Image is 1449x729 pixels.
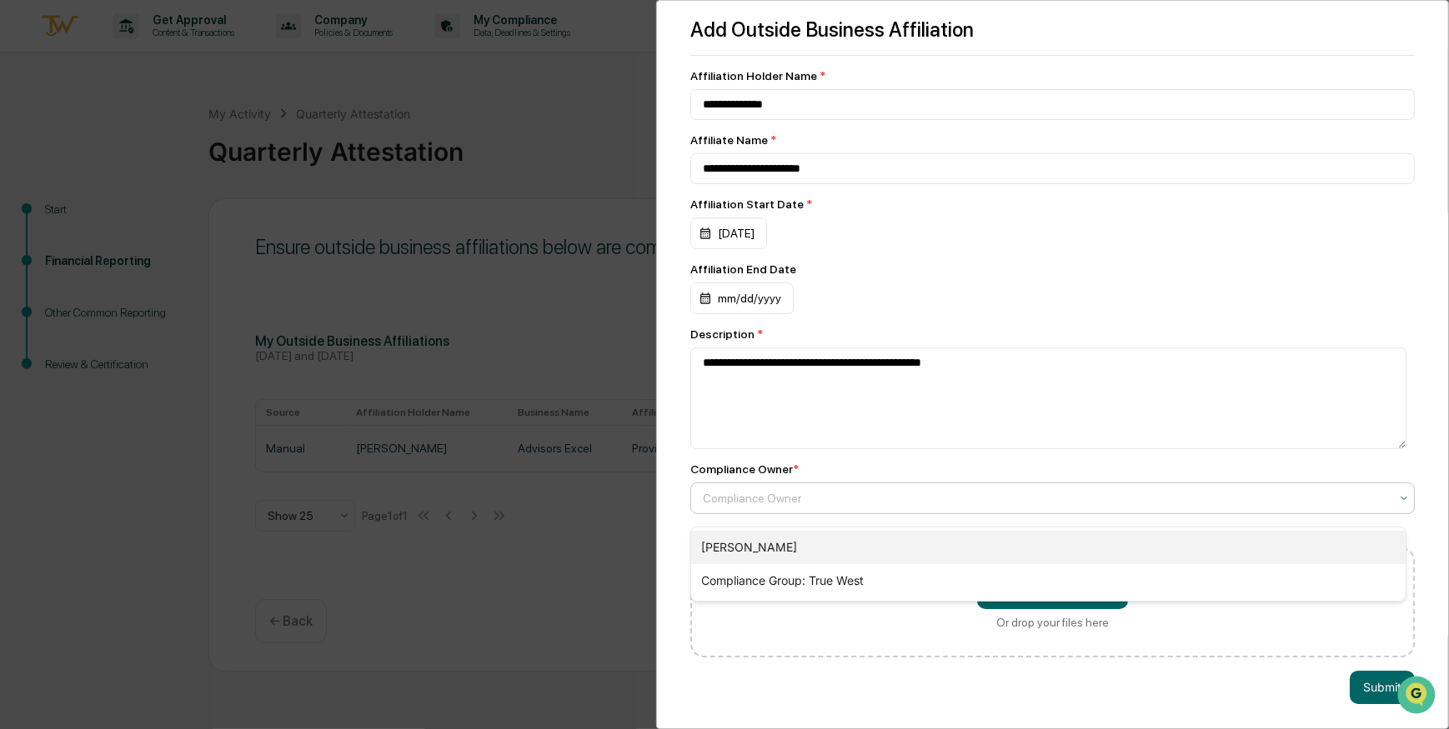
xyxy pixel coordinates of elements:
[1350,671,1415,704] button: Submit
[690,327,1415,341] div: Description
[690,462,799,476] div: Compliance Owner
[10,203,114,233] a: 🖐️Preclearance
[138,210,207,227] span: Attestations
[690,527,1415,541] div: Supporting Documents
[121,212,134,225] div: 🗄️
[57,144,211,157] div: We're available if you need us!
[17,243,30,257] div: 🔎
[114,203,213,233] a: 🗄️Attestations
[690,69,1415,82] div: Affiliation Holder Name
[57,127,273,144] div: Start new chat
[690,17,1415,42] div: Add Outside Business Affiliation
[1396,674,1441,719] iframe: Open customer support
[690,133,1415,147] div: Affiliate Name
[33,242,105,258] span: Data Lookup
[166,282,202,295] span: Pylon
[996,616,1109,629] div: Or drop your files here
[690,197,1415,211] div: Affiliation Start Date
[691,564,1406,597] div: Compliance Group: True West
[10,235,112,265] a: 🔎Data Lookup
[33,210,108,227] span: Preclearance
[118,282,202,295] a: Powered byPylon
[17,212,30,225] div: 🖐️
[690,262,1415,276] div: Affiliation End Date
[690,217,767,249] div: [DATE]
[283,132,303,152] button: Start new chat
[17,127,47,157] img: 1746055101610-c473b297-6a78-478c-a979-82029cc54cd1
[17,35,303,62] p: How can we help?
[691,531,1406,564] div: [PERSON_NAME]
[690,282,794,314] div: mm/dd/yyyy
